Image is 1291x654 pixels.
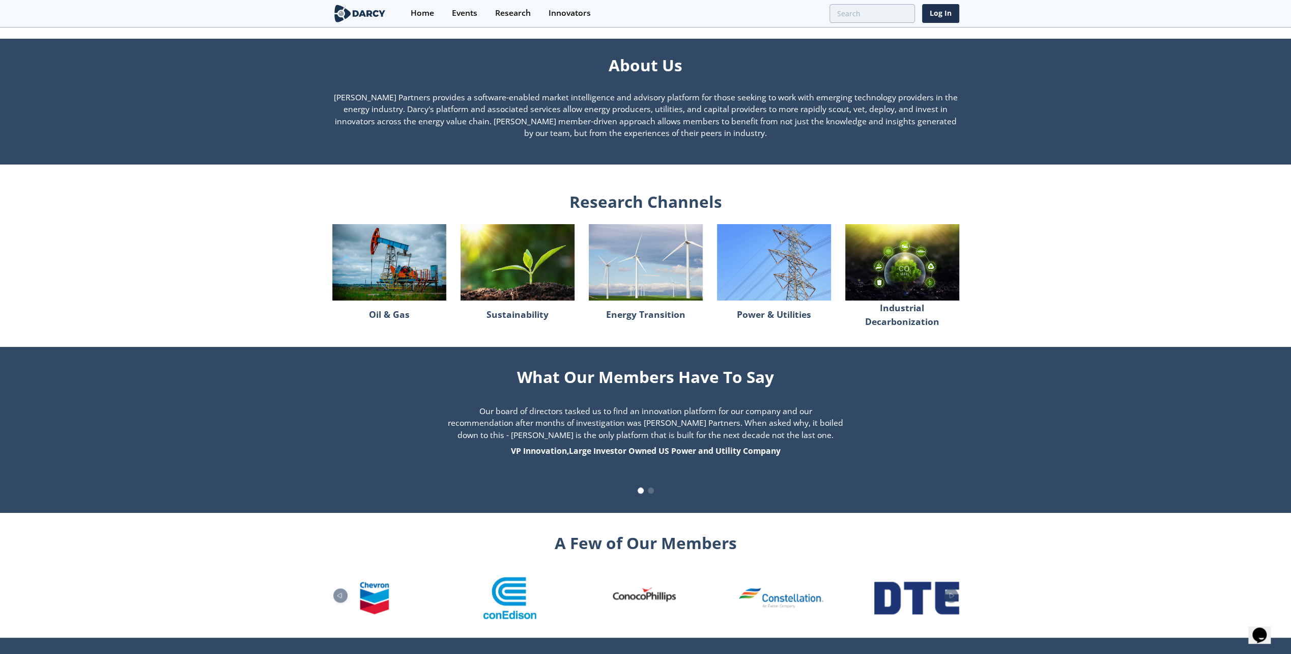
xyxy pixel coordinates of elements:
[549,9,591,17] div: Innovators
[411,405,881,457] div: Our board of directors tasked us to find an innovation platform for our company and our recommend...
[411,9,434,17] div: Home
[874,582,959,614] div: 13 / 26
[495,9,531,17] div: Research
[461,224,575,300] img: sustainability-770903ad21d5b8021506027e77cf2c8d.jpg
[332,573,416,623] div: 9 / 26
[333,588,348,603] div: Previous slide
[737,304,811,325] p: Power & Utilities
[845,224,959,300] img: industrial-decarbonization-299db23ffd2d26ea53b85058e0ea4a31.jpg
[874,582,959,614] img: 1616509367060-DTE.png
[486,304,549,325] p: Sustainability
[411,405,881,457] div: 2 / 4
[845,304,959,325] p: Industrial Decarbonization
[332,53,959,77] div: About Us
[608,577,683,619] img: conocophillips.com-final.png
[468,577,552,619] div: 10 / 26
[829,4,915,23] input: Advanced Search
[411,361,881,389] div: What Our Members Have To Say
[446,445,845,457] div: VP Innovation , Large Investor Owned US Power and Utility Company
[922,4,959,23] a: Log In
[332,5,388,22] img: logo-wide.svg
[332,189,959,213] div: Research Channels
[717,224,831,300] img: power-0245a545bc4df729e8541453bebf1337.jpg
[332,527,959,555] div: A Few of Our Members
[944,588,958,603] div: Next slide
[369,304,410,325] p: Oil & Gas
[739,588,823,608] div: 12 / 26
[452,9,477,17] div: Events
[349,573,400,623] img: chevron.com.png
[332,92,959,140] p: [PERSON_NAME] Partners provides a software-enabled market intelligence and advisory platform for ...
[589,224,703,300] img: energy-e11202bc638c76e8d54b5a3ddfa9579d.jpg
[606,304,685,325] p: Energy Transition
[332,224,446,300] img: oilandgas-64dff166b779d667df70ba2f03b7bb17.jpg
[483,577,536,619] img: 1616516254073-ConEd.jpg
[739,588,823,608] img: 1616533885400-Constellation.png
[1248,613,1281,644] iframe: chat widget
[603,577,687,619] div: 11 / 26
